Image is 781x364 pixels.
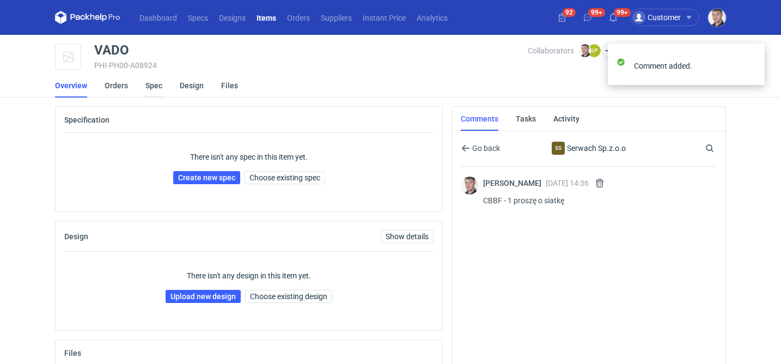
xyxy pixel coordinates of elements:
span: Choose existing design [250,293,327,300]
a: Analytics [411,11,453,24]
h2: Specification [64,116,109,124]
a: Orders [105,74,128,98]
h2: Design [64,232,88,241]
a: Files [221,74,238,98]
a: Instant Price [357,11,411,24]
button: close [748,60,756,71]
p: There isn't any design in this item yet. [187,270,311,281]
div: Customer [632,11,681,24]
input: Search [703,142,738,155]
p: CBBF - 1 proszę o siatkę [483,194,708,207]
button: Choose existing design [245,290,332,303]
span: [DATE] 14:36 [546,179,589,187]
a: Dashboard [134,11,182,24]
img: Maciej Sikora [578,44,591,57]
a: Specs [182,11,213,24]
span: [PERSON_NAME] [483,179,546,187]
a: Create new spec [173,171,240,184]
a: Suppliers [315,11,357,24]
a: Spec [145,74,162,98]
button: Customer [630,9,708,26]
span: Go back [470,144,500,152]
a: Upload new design [166,290,241,303]
button: 99+ [605,9,622,26]
button: 99+ [579,9,596,26]
a: Orders [282,11,315,24]
h2: Files [64,349,81,357]
div: Serwach Sp.z.o.o [536,142,642,155]
a: Tasks [516,107,536,131]
button: Choose existing spec [245,171,325,184]
a: Overview [55,74,87,98]
img: Maciej Sikora [708,9,726,27]
figcaption: ŁP [588,44,601,57]
svg: Packhelp Pro [55,11,120,24]
button: Go back [461,142,501,155]
div: Serwach Sp.z.o.o [552,142,565,155]
a: Design [180,74,204,98]
button: 92 [553,9,571,26]
div: Comment added. [634,60,748,71]
a: Activity [553,107,579,131]
a: Designs [213,11,251,24]
div: PHI-PH00-A08924 [94,61,528,70]
p: There isn't any spec in this item yet. [190,151,308,162]
span: Collaborators [528,46,574,55]
figcaption: SS [552,142,565,155]
a: Comments [461,107,498,131]
span: Choose existing spec [249,174,320,181]
a: Items [251,11,282,24]
div: VADO [94,44,129,57]
img: Maciej Sikora [461,177,479,195]
a: Show details [381,230,434,243]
